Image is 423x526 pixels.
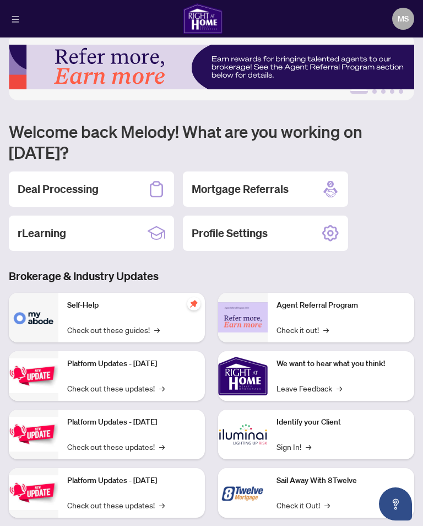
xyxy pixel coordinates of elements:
[9,358,58,393] img: Platform Updates - July 21, 2025
[67,324,160,336] a: Check out these guides!→
[276,324,329,336] a: Check it out!→
[67,358,196,370] p: Platform Updates - [DATE]
[67,475,196,487] p: Platform Updates - [DATE]
[390,89,394,94] button: 4
[67,441,165,453] a: Check out these updates!→
[398,13,409,25] span: MS
[12,15,19,23] span: menu
[9,417,58,452] img: Platform Updates - July 8, 2025
[9,475,58,510] img: Platform Updates - June 23, 2025
[276,441,311,453] a: Sign In!→
[159,499,165,511] span: →
[18,226,66,241] h2: rLearning
[9,121,414,163] h1: Welcome back Melody! What are you working on [DATE]?
[9,293,58,342] img: Self-Help
[324,499,330,511] span: →
[187,297,200,310] span: pushpin
[18,181,99,197] h2: Deal Processing
[192,226,268,241] h2: Profile Settings
[192,181,289,197] h2: Mortgage Referrals
[399,89,403,94] button: 5
[379,487,412,520] button: Open asap
[350,89,368,94] button: 1
[159,441,165,453] span: →
[67,416,196,428] p: Platform Updates - [DATE]
[306,441,311,453] span: →
[218,410,268,459] img: Identify your Client
[183,3,223,34] img: logo
[218,468,268,518] img: Sail Away With 8Twelve
[9,34,414,100] img: Slide 0
[218,302,268,332] img: Agent Referral Program
[276,299,405,312] p: Agent Referral Program
[154,324,160,336] span: →
[381,89,386,94] button: 3
[372,89,377,94] button: 2
[276,416,405,428] p: Identify your Client
[276,475,405,487] p: Sail Away With 8Twelve
[337,382,342,394] span: →
[9,269,414,284] h3: Brokerage & Industry Updates
[67,499,165,511] a: Check out these updates!→
[218,351,268,401] img: We want to hear what you think!
[276,382,342,394] a: Leave Feedback→
[276,499,330,511] a: Check it Out!→
[67,299,196,312] p: Self-Help
[159,382,165,394] span: →
[323,324,329,336] span: →
[276,358,405,370] p: We want to hear what you think!
[67,382,165,394] a: Check out these updates!→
